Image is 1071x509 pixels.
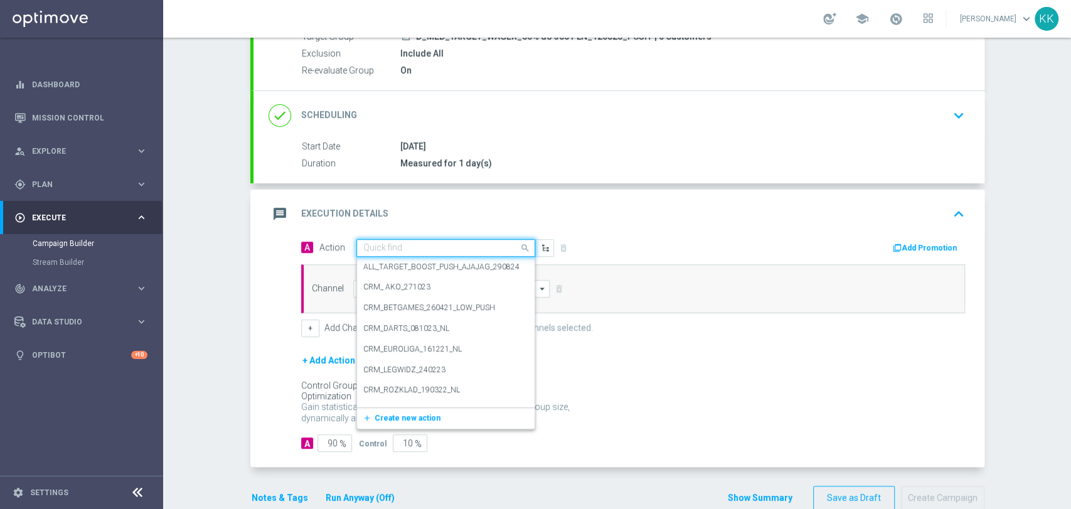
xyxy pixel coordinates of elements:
[14,316,136,328] div: Data Studio
[400,157,960,169] div: Measured for 1 day(s)
[14,80,148,90] button: equalizer Dashboard
[136,282,147,294] i: keyboard_arrow_right
[14,212,136,223] div: Execute
[301,380,407,402] div: Control Group Optimization
[363,405,444,416] label: CRM_VS_190421_PUSH
[363,414,375,422] i: add_new
[14,350,26,361] i: lightbulb
[14,283,26,294] i: track_changes
[363,360,528,380] div: CRM_LEGWIDZ_240223
[302,158,400,169] label: Duration
[32,214,136,222] span: Execute
[536,281,549,297] i: arrow_drop_down
[13,487,24,498] i: settings
[301,319,319,337] button: +
[363,344,462,355] label: CRM_EUROLIGA_161221_NL
[136,316,147,328] i: keyboard_arrow_right
[363,277,528,297] div: CRM_ AKO_271023
[363,339,528,360] div: CRM_EUROLIGA_161221_NL
[33,234,162,253] div: Campaign Builder
[33,257,131,267] a: Stream Builder
[319,242,345,253] label: Action
[250,490,309,506] button: Notes & Tags
[356,257,535,429] ng-dropdown-panel: Options list
[33,238,131,249] a: Campaign Builder
[269,104,969,127] div: done Scheduling keyboard_arrow_down
[949,106,968,125] i: keyboard_arrow_down
[324,323,374,333] label: Add Channel
[14,350,148,360] button: lightbulb Optibot +10
[269,203,291,225] i: message
[269,202,969,226] div: message Execution Details keyboard_arrow_up
[14,68,147,101] div: Dashboard
[1035,7,1058,31] div: KK
[363,262,520,272] label: ALL_TARGET_BOOST_PUSH_AJAJAG_290824
[363,385,460,395] label: CRM_ROZKLAD_190322_NL
[363,365,445,375] label: CRM_LEGWIDZ_240223
[363,297,528,318] div: CRM_BETGAMES_260421_LOW_PUSH
[400,140,960,153] div: [DATE]
[948,202,969,226] button: keyboard_arrow_up
[14,113,148,123] button: Mission Control
[14,212,26,223] i: play_circle_outline
[32,181,136,188] span: Plan
[357,411,530,426] button: add_newCreate new action
[959,9,1035,28] a: [PERSON_NAME]keyboard_arrow_down
[33,253,162,272] div: Stream Builder
[375,414,440,422] span: Create new action
[400,47,960,60] div: Include All
[363,318,528,339] div: CRM_DARTS_081023_NL
[727,491,793,505] button: Show Summary
[301,242,313,253] span: A
[14,179,148,190] button: gps_fixed Plan keyboard_arrow_right
[32,68,147,101] a: Dashboard
[302,141,400,153] label: Start Date
[30,489,68,496] a: Settings
[363,303,495,313] label: CRM_BETGAMES_260421_LOW_PUSH
[14,317,148,327] button: Data Studio keyboard_arrow_right
[312,283,344,294] label: Channel
[136,145,147,157] i: keyboard_arrow_right
[302,48,400,60] label: Exclusion
[363,282,430,292] label: CRM_ AKO_271023
[359,437,386,449] div: Control
[269,104,291,127] i: done
[14,146,136,157] div: Explore
[14,101,147,134] div: Mission Control
[32,147,136,155] span: Explore
[339,439,346,449] span: %
[14,79,26,90] i: equalizer
[14,146,148,156] button: person_search Explore keyboard_arrow_right
[32,318,136,326] span: Data Studio
[14,284,148,294] button: track_changes Analyze keyboard_arrow_right
[892,241,961,255] button: Add Promotion
[301,109,357,121] h2: Scheduling
[14,283,136,294] div: Analyze
[14,146,26,157] i: person_search
[324,490,396,506] button: Run Anyway (Off)
[301,353,356,368] button: + Add Action
[32,285,136,292] span: Analyze
[32,101,147,134] a: Mission Control
[14,213,148,223] button: play_circle_outline Execute keyboard_arrow_right
[855,12,869,26] span: school
[301,437,313,449] div: A
[949,205,968,223] i: keyboard_arrow_up
[136,178,147,190] i: keyboard_arrow_right
[14,338,147,372] div: Optibot
[948,104,969,127] button: keyboard_arrow_down
[131,351,147,359] div: +10
[363,400,528,421] div: CRM_VS_190421_PUSH
[302,65,400,77] label: Re-evaluate Group
[363,380,528,400] div: CRM_ROZKLAD_190322_NL
[14,179,136,190] div: Plan
[363,257,528,277] div: ALL_TARGET_BOOST_PUSH_AJAJAG_290824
